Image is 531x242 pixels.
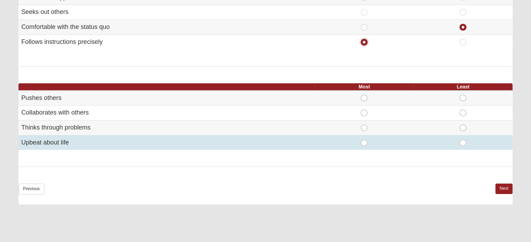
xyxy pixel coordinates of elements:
[19,135,315,150] td: Upbeat about life
[19,120,315,135] td: Thinks through problems
[19,184,44,194] a: Previous
[19,34,315,49] td: Follows instructions precisely
[19,20,315,35] td: Comfortable with the status quo
[495,184,512,194] a: Next
[315,83,414,91] th: Most
[19,5,315,20] td: Seeks out others
[19,106,315,120] td: Collaborates with others
[19,91,315,106] td: Pushes others
[414,83,512,91] th: Least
